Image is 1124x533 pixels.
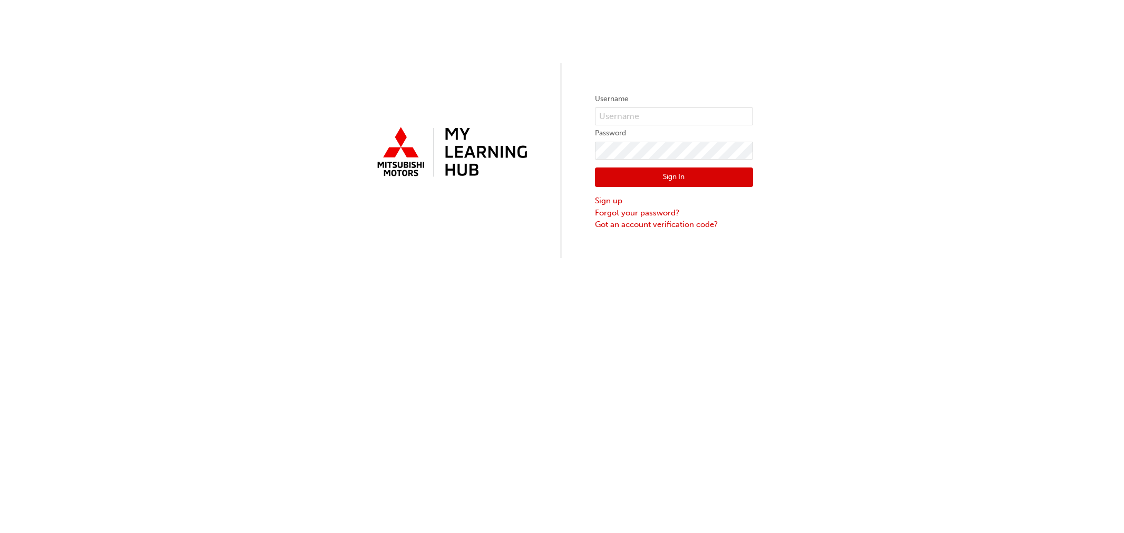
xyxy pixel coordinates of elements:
[595,127,753,140] label: Password
[595,167,753,187] button: Sign In
[372,123,530,183] img: mmal
[595,219,753,231] a: Got an account verification code?
[595,207,753,219] a: Forgot your password?
[595,195,753,207] a: Sign up
[595,93,753,105] label: Username
[595,107,753,125] input: Username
